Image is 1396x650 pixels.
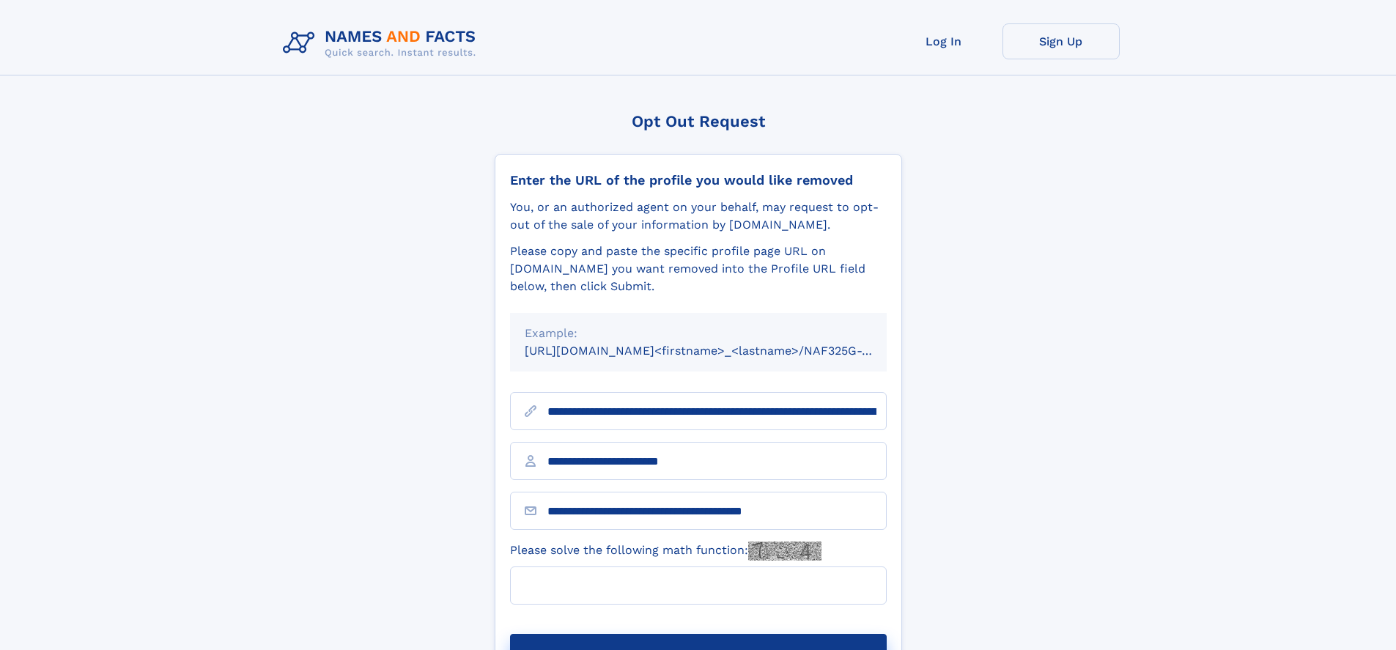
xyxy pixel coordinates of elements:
label: Please solve the following math function: [510,542,821,561]
a: Log In [885,23,1002,59]
div: Opt Out Request [495,112,902,130]
div: Please copy and paste the specific profile page URL on [DOMAIN_NAME] you want removed into the Pr... [510,243,887,295]
div: You, or an authorized agent on your behalf, may request to opt-out of the sale of your informatio... [510,199,887,234]
a: Sign Up [1002,23,1120,59]
img: Logo Names and Facts [277,23,488,63]
div: Example: [525,325,872,342]
div: Enter the URL of the profile you would like removed [510,172,887,188]
small: [URL][DOMAIN_NAME]<firstname>_<lastname>/NAF325G-xxxxxxxx [525,344,915,358]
